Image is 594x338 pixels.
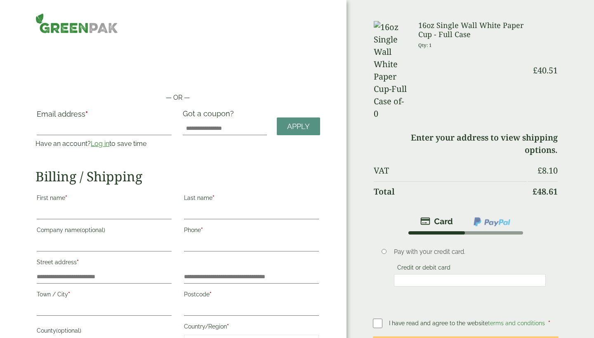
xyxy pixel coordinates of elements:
p: Pay with your credit card. [394,247,546,256]
th: VAT [374,161,527,181]
label: First name [37,192,172,206]
abbr: required [227,323,229,330]
label: Postcode [184,289,319,303]
a: Log in [91,140,109,148]
abbr: required [68,291,70,298]
label: Company name [37,224,172,238]
iframe: Secure card payment input frame [396,277,543,284]
label: Email address [37,110,172,122]
td: Enter your address to view shipping options. [374,128,558,160]
abbr: required [212,195,214,201]
abbr: required [210,291,212,298]
label: Phone [184,224,319,238]
bdi: 48.61 [533,186,558,197]
span: Apply [287,122,310,131]
p: Have an account? to save time [35,139,173,149]
span: (optional) [80,227,105,233]
label: Town / City [37,289,172,303]
span: £ [533,65,537,76]
label: Got a coupon? [183,109,237,122]
label: Credit or debit card [394,264,454,273]
a: terms and conditions [488,320,545,326]
abbr: required [65,195,67,201]
span: (optional) [56,327,81,334]
iframe: Secure payment button frame [35,66,320,83]
h3: 16oz Single Wall White Paper Cup - Full Case [418,21,527,39]
img: ppcp-gateway.png [473,216,511,227]
label: Street address [37,256,172,270]
h2: Billing / Shipping [35,169,320,184]
small: Qty: 1 [418,42,432,48]
p: — OR — [35,93,320,103]
abbr: required [85,110,88,118]
bdi: 40.51 [533,65,558,76]
img: stripe.png [420,216,453,226]
span: £ [537,165,542,176]
span: I have read and agree to the website [389,320,547,326]
label: Country/Region [184,321,319,335]
th: Total [374,181,527,202]
abbr: required [77,259,79,265]
img: 16oz Single Wall White Paper Cup-Full Case of-0 [374,21,408,120]
bdi: 8.10 [537,165,558,176]
a: Apply [277,117,320,135]
abbr: required [201,227,203,233]
span: £ [533,186,537,197]
label: Last name [184,192,319,206]
abbr: required [548,320,550,326]
img: GreenPak Supplies [35,13,118,33]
